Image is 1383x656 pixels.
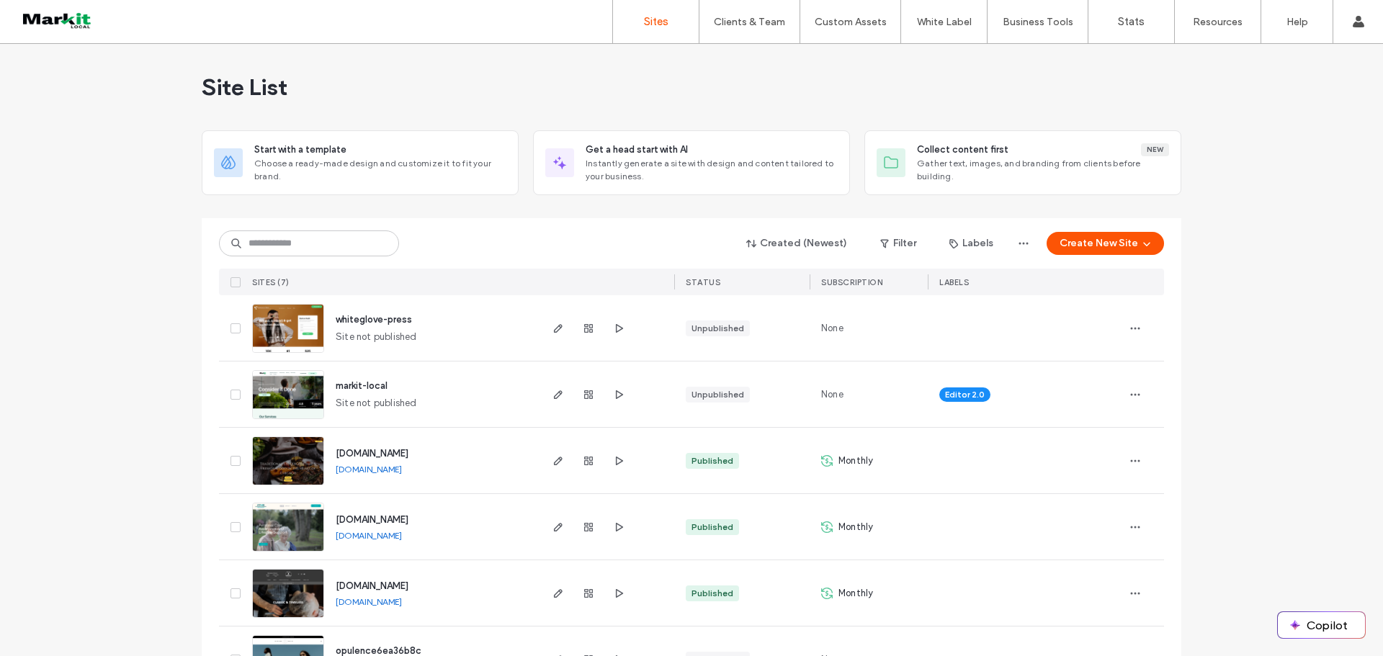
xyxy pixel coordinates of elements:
[202,73,287,102] span: Site List
[1278,612,1365,638] button: Copilot
[917,16,972,28] label: White Label
[644,15,668,28] label: Sites
[1286,16,1308,28] label: Help
[917,143,1008,157] span: Collect content first
[838,586,873,601] span: Monthly
[336,514,408,525] a: [DOMAIN_NAME]
[252,277,290,287] span: SITES (7)
[691,454,733,467] div: Published
[336,380,388,391] a: markit-local
[336,580,408,591] a: [DOMAIN_NAME]
[533,130,850,195] div: Get a head start with AIInstantly generate a site with design and content tailored to your business.
[939,277,969,287] span: LABELS
[917,157,1169,183] span: Gather text, images, and branding from clients before building.
[336,330,417,344] span: Site not published
[945,388,985,401] span: Editor 2.0
[336,314,412,325] a: whiteglove-press
[821,321,843,336] span: None
[336,645,421,656] a: opulence6ea36b8c
[202,130,519,195] div: Start with a templateChoose a ready-made design and customize it to fit your brand.
[691,521,733,534] div: Published
[686,277,720,287] span: STATUS
[821,277,882,287] span: SUBSCRIPTION
[586,143,688,157] span: Get a head start with AI
[336,396,417,410] span: Site not published
[838,520,873,534] span: Monthly
[1047,232,1164,255] button: Create New Site
[691,587,733,600] div: Published
[815,16,887,28] label: Custom Assets
[821,387,843,402] span: None
[864,130,1181,195] div: Collect content firstNewGather text, images, and branding from clients before building.
[1003,16,1073,28] label: Business Tools
[1193,16,1243,28] label: Resources
[866,232,931,255] button: Filter
[586,157,838,183] span: Instantly generate a site with design and content tailored to your business.
[336,596,402,607] a: [DOMAIN_NAME]
[336,448,408,459] a: [DOMAIN_NAME]
[254,143,346,157] span: Start with a template
[1118,15,1145,28] label: Stats
[336,530,402,541] a: [DOMAIN_NAME]
[714,16,785,28] label: Clients & Team
[691,322,744,335] div: Unpublished
[734,232,860,255] button: Created (Newest)
[936,232,1006,255] button: Labels
[1141,143,1169,156] div: New
[838,454,873,468] span: Monthly
[336,464,402,475] a: [DOMAIN_NAME]
[691,388,744,401] div: Unpublished
[254,157,506,183] span: Choose a ready-made design and customize it to fit your brand.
